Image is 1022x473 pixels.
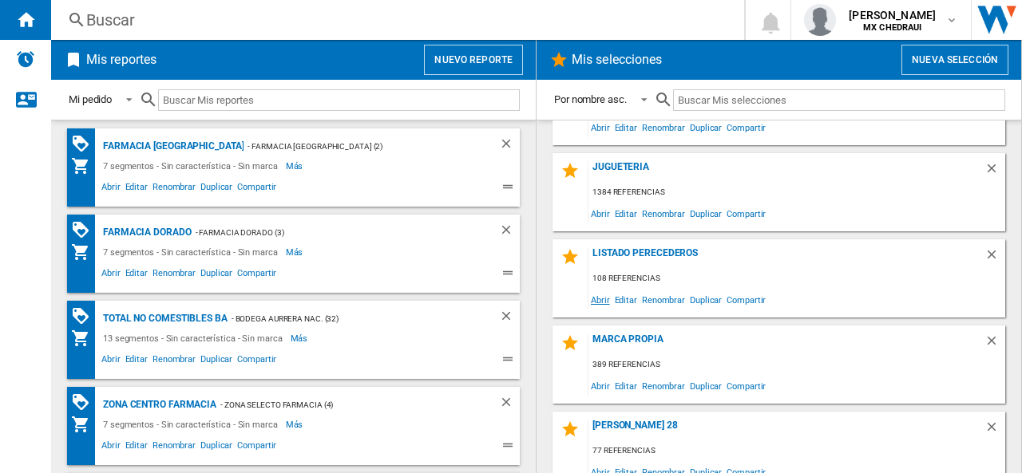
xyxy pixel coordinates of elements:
div: Farmacia Dorado [99,223,192,242]
span: Más [286,156,306,175]
span: Duplicar [198,179,235,199]
span: Abrir [588,375,612,396]
span: Abrir [99,179,123,199]
input: Buscar Mis selecciones [673,89,1005,111]
span: Abrir [588,203,612,224]
div: Mi colección [71,242,99,262]
span: Renombrar [640,203,687,224]
div: Matriz de PROMOCIONES [71,134,99,154]
div: Listado Perecederos [588,247,984,269]
h2: Mis selecciones [568,45,666,75]
span: Duplicar [198,438,235,457]
b: MX CHEDRAUI [863,22,922,33]
div: 389 referencias [588,355,1005,375]
span: Renombrar [640,116,687,138]
span: Duplicar [198,352,235,371]
div: 108 referencias [588,269,1005,289]
div: Por nombre asc. [554,93,627,105]
div: Matriz de PROMOCIONES [71,306,99,326]
div: 77 referencias [588,441,1005,461]
span: Abrir [99,352,123,371]
button: Nuevo reporte [424,45,523,75]
div: - Bodega Aurrera Nac. (32) [228,309,467,329]
span: Más [291,329,311,348]
span: Duplicar [687,203,724,224]
div: - Farmacia Dorado (3) [192,223,467,242]
div: 7 segmentos - Sin característica - Sin marca [99,415,286,434]
span: Duplicar [687,375,724,396]
span: Renombrar [150,352,198,371]
div: 7 segmentos - Sin característica - Sin marca [99,242,286,262]
div: Buscar [86,9,703,31]
div: Matriz de PROMOCIONES [71,220,99,240]
div: Marca propia [588,333,984,355]
div: Borrar [984,161,1005,183]
span: Compartir [235,352,279,371]
span: Renombrar [640,375,687,396]
div: - zona selecto farmacia (4) [216,395,467,415]
span: Renombrar [640,289,687,310]
span: Compartir [724,116,768,138]
div: Borrar [499,136,520,156]
div: Borrar [499,223,520,242]
div: Mi colección [71,415,99,434]
span: Compartir [724,203,768,224]
div: 13 segmentos - Sin característica - Sin marca [99,329,291,348]
span: Abrir [588,116,612,138]
div: Borrar [984,247,1005,269]
div: [PERSON_NAME] 28 [588,420,984,441]
span: Compartir [235,179,279,199]
button: Nueva selección [901,45,1008,75]
span: Renombrar [150,179,198,199]
span: Renombrar [150,266,198,285]
div: Matriz de PROMOCIONES [71,392,99,412]
div: zona centro farmacia [99,395,216,415]
span: Abrir [588,289,612,310]
span: Editar [612,203,640,224]
div: Mi colección [71,156,99,175]
span: Compartir [724,289,768,310]
span: Abrir [99,266,123,285]
img: alerts-logo.svg [16,49,35,69]
span: Renombrar [150,438,198,457]
span: Editar [612,116,640,138]
span: Duplicar [198,266,235,285]
span: [PERSON_NAME] [849,7,936,23]
span: Editar [123,438,150,457]
span: Editar [612,289,640,310]
div: Mi colección [71,329,99,348]
div: Farmacia [GEOGRAPHIC_DATA] [99,136,244,156]
img: profile.jpg [804,4,836,36]
span: Más [286,242,306,262]
span: Editar [123,179,150,199]
span: Duplicar [687,116,724,138]
div: - Farmacia [GEOGRAPHIC_DATA] (2) [244,136,467,156]
span: Editar [123,266,150,285]
div: Borrar [499,309,520,329]
div: Borrar [984,420,1005,441]
span: Más [286,415,306,434]
div: 1384 referencias [588,183,1005,203]
span: Compartir [235,266,279,285]
span: Compartir [235,438,279,457]
span: Editar [612,375,640,396]
span: Compartir [724,375,768,396]
input: Buscar Mis reportes [158,89,520,111]
div: Mi pedido [69,93,112,105]
span: Editar [123,352,150,371]
div: Borrar [984,333,1005,355]
h2: Mis reportes [83,45,160,75]
div: Total No comestibles BA [99,309,228,329]
div: Jugueteria [588,161,984,183]
div: Borrar [499,395,520,415]
div: 7 segmentos - Sin característica - Sin marca [99,156,286,175]
span: Abrir [99,438,123,457]
span: Duplicar [687,289,724,310]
